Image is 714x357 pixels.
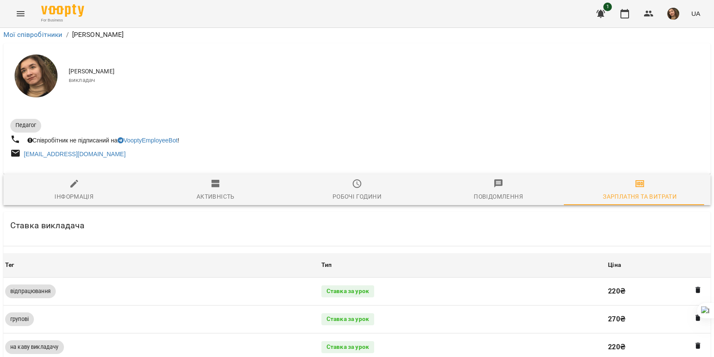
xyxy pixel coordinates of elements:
[66,30,69,40] li: /
[5,315,34,323] span: групові
[320,253,606,277] th: Тип
[41,4,84,17] img: Voopty Logo
[691,9,700,18] span: UA
[693,312,704,324] button: Видалити
[474,191,523,202] div: Повідомлення
[3,253,320,277] th: Тег
[5,343,64,351] span: на каву викладачу
[608,314,709,324] p: 270 ₴
[10,219,85,232] h6: Ставка викладача
[321,313,374,325] div: Ставка за урок
[321,285,374,297] div: Ставка за урок
[10,121,41,129] span: Педагог
[608,286,709,296] p: 220 ₴
[24,151,126,157] a: [EMAIL_ADDRESS][DOMAIN_NAME]
[15,54,57,97] img: Анастасія Іванова
[693,340,704,351] button: Видалити
[321,341,374,353] div: Ставка за урок
[26,134,181,146] div: Співробітник не підписаний на !
[69,67,704,76] span: [PERSON_NAME]
[3,30,63,39] a: Мої співробітники
[5,287,56,295] span: відпрацювання
[41,18,84,23] span: For Business
[693,284,704,296] button: Видалити
[667,8,679,20] img: e02786069a979debee2ecc2f3beb162c.jpeg
[72,30,124,40] p: [PERSON_NAME]
[197,191,235,202] div: Активність
[608,342,709,352] p: 220 ₴
[688,6,704,21] button: UA
[3,30,711,40] nav: breadcrumb
[606,253,711,277] th: Ціна
[603,191,677,202] div: Зарплатня та Витрати
[54,191,94,202] div: Інформація
[603,3,612,11] span: 1
[118,137,178,144] a: VooptyEmployeeBot
[69,76,704,85] span: викладач
[333,191,381,202] div: Робочі години
[10,3,31,24] button: Menu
